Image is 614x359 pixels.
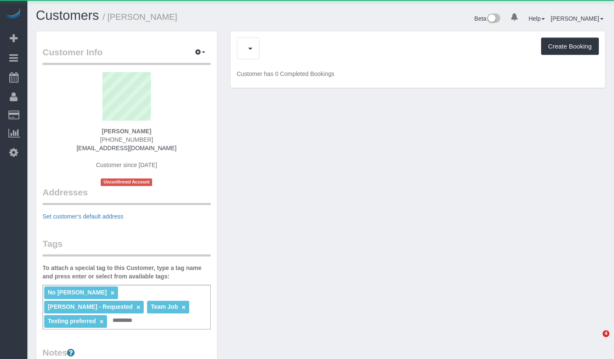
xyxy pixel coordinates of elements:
[101,178,152,186] span: Unconfirmed Account
[77,145,177,151] a: [EMAIL_ADDRESS][DOMAIN_NAME]
[137,304,140,311] a: ×
[48,289,107,296] span: No [PERSON_NAME]
[43,46,211,65] legend: Customer Info
[100,136,153,143] span: [PHONE_NUMBER]
[151,303,178,310] span: Team Job
[237,70,599,78] p: Customer has 0 Completed Bookings
[99,318,103,325] a: ×
[475,15,501,22] a: Beta
[43,264,211,281] label: To attach a special tag to this Customer, type a tag name and press enter or select from availabl...
[48,318,96,324] span: Texting preferred
[603,330,609,337] span: 4
[541,38,599,55] button: Create Booking
[48,303,132,310] span: [PERSON_NAME] - Requested
[5,8,22,20] img: Automaid Logo
[43,213,123,220] a: Set customer's default address
[102,128,151,135] strong: [PERSON_NAME]
[36,8,99,23] a: Customers
[103,12,177,22] small: / [PERSON_NAME]
[182,304,185,311] a: ×
[110,289,114,297] a: ×
[585,330,606,351] iframe: Intercom live chat
[551,15,603,22] a: [PERSON_NAME]
[96,162,157,168] span: Customer since [DATE]
[486,13,500,24] img: New interface
[528,15,545,22] a: Help
[43,238,211,256] legend: Tags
